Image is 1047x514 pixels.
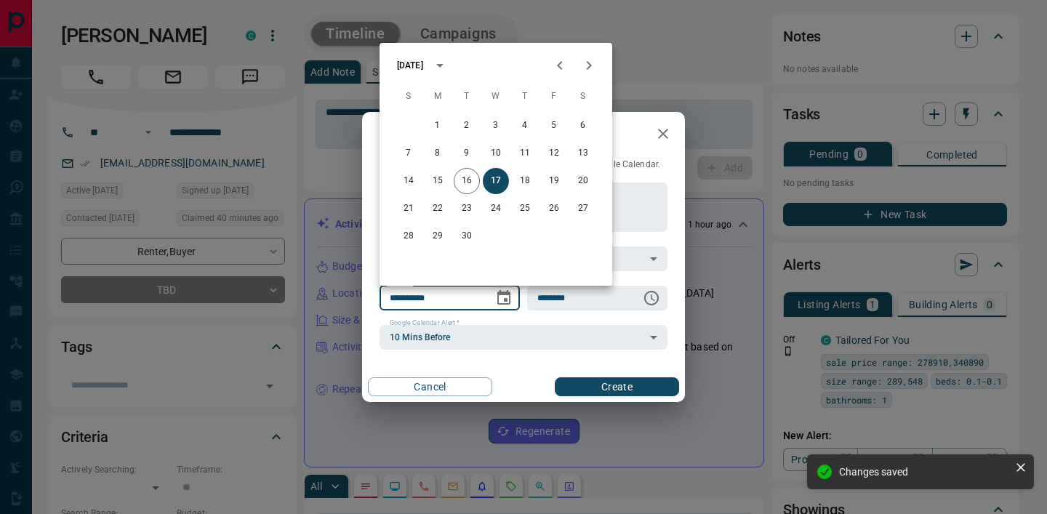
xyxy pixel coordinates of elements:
[396,223,422,249] button: 28
[541,168,567,194] button: 19
[368,377,492,396] button: Cancel
[396,196,422,222] button: 21
[425,113,451,139] button: 1
[425,140,451,166] button: 8
[454,140,480,166] button: 9
[483,140,509,166] button: 10
[570,140,596,166] button: 13
[574,51,603,80] button: Next month
[541,113,567,139] button: 5
[483,113,509,139] button: 3
[362,112,461,158] h2: New Task
[428,53,452,78] button: calendar view is open, switch to year view
[454,223,480,249] button: 30
[425,223,451,249] button: 29
[512,140,538,166] button: 11
[512,196,538,222] button: 25
[454,113,480,139] button: 2
[555,377,679,396] button: Create
[489,284,518,313] button: Choose date, selected date is Sep 17, 2025
[545,51,574,80] button: Previous month
[396,140,422,166] button: 7
[425,196,451,222] button: 22
[637,284,666,313] button: Choose time, selected time is 6:00 AM
[396,168,422,194] button: 14
[390,318,460,328] label: Google Calendar Alert
[541,196,567,222] button: 26
[397,59,423,72] div: [DATE]
[537,279,556,289] label: Time
[483,168,509,194] button: 17
[380,325,667,350] div: 10 Mins Before
[396,82,422,111] span: Sunday
[570,113,596,139] button: 6
[454,168,480,194] button: 16
[541,82,567,111] span: Friday
[570,82,596,111] span: Saturday
[483,196,509,222] button: 24
[483,82,509,111] span: Wednesday
[839,466,1009,478] div: Changes saved
[454,82,480,111] span: Tuesday
[570,196,596,222] button: 27
[570,168,596,194] button: 20
[454,196,480,222] button: 23
[425,82,451,111] span: Monday
[512,168,538,194] button: 18
[541,140,567,166] button: 12
[512,82,538,111] span: Thursday
[512,113,538,139] button: 4
[390,279,408,289] label: Date
[425,168,451,194] button: 15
